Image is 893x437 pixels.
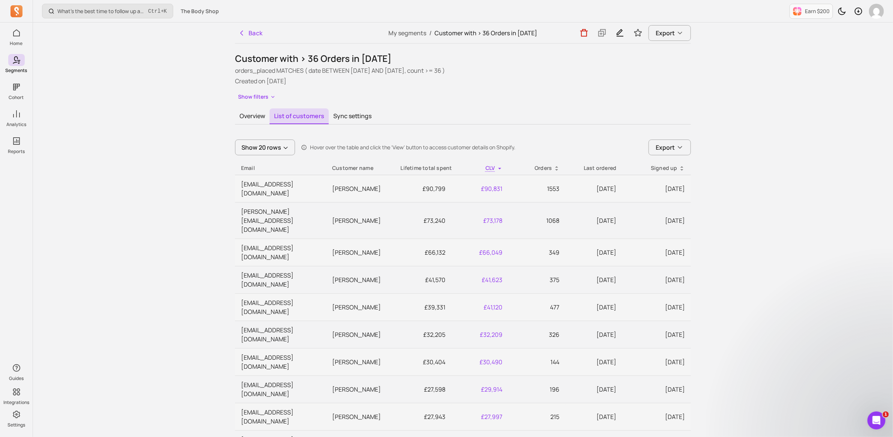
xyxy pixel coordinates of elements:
p: Hover over the table and click the 'View' button to access customer details on Shopify. [310,144,515,151]
p: Analytics [6,122,26,128]
p: Customer name [332,164,388,172]
span: Customer with > 36 Orders in [DATE] [435,29,537,37]
div: Lifetime total spent [401,164,446,172]
td: [EMAIL_ADDRESS][DOMAIN_NAME] [235,321,326,348]
button: Show 20 rows [235,140,295,155]
td: £41,623 [452,266,509,293]
td: 215 [509,403,566,430]
td: £41,120 [452,293,509,321]
td: £27,598 [395,375,452,403]
td: [EMAIL_ADDRESS][DOMAIN_NAME] [235,293,326,321]
p: [PERSON_NAME] [332,275,388,284]
p: [DATE] [629,357,685,366]
button: Collapse window [225,3,240,17]
div: Close [240,3,253,17]
td: £41,570 [395,266,452,293]
td: [EMAIL_ADDRESS][DOMAIN_NAME] [235,266,326,293]
p: Home [10,41,23,47]
button: Export [649,140,691,155]
p: [DATE] [572,248,617,257]
button: Export [649,25,691,41]
div: Email [241,164,320,172]
td: 349 [509,239,566,266]
td: 1068 [509,202,566,239]
span: / [426,29,435,37]
button: Back [235,26,266,41]
span: 1 [883,411,889,417]
span: CLV [485,164,495,171]
span: smiley reaction [139,359,158,374]
button: Show filters [235,92,279,102]
div: Did this answer your question? [9,352,249,360]
button: Overview [235,108,270,123]
span: 😃 [143,359,154,374]
p: Integrations [3,399,29,405]
p: [DATE] [629,303,685,312]
p: [DATE] [572,412,617,421]
td: £73,240 [395,202,452,239]
span: disappointed reaction [100,359,119,374]
button: Guides [8,360,25,383]
a: Open in help center [99,384,159,390]
span: The Body Shop [181,8,219,15]
p: [DATE] [629,412,685,421]
h1: Customer with > 36 Orders in [DATE] [235,53,691,65]
td: 144 [509,348,566,375]
td: [PERSON_NAME][EMAIL_ADDRESS][DOMAIN_NAME] [235,202,326,239]
p: [PERSON_NAME] [332,216,388,225]
button: go back [5,3,19,17]
td: 196 [509,375,566,403]
p: [DATE] [572,357,617,366]
div: Orders [515,164,560,172]
button: What’s the best time to follow up after a first order?Ctrl+K [42,4,173,18]
td: £66,132 [395,239,452,266]
td: £30,404 [395,348,452,375]
p: Created on [DATE] [235,77,691,86]
p: Settings [7,422,25,428]
div: Last ordered [572,164,617,172]
p: [DATE] [572,303,617,312]
a: My segments [388,29,426,37]
span: + [148,7,167,15]
p: [PERSON_NAME] [332,357,388,366]
td: £90,831 [452,175,509,202]
p: [DATE] [572,330,617,339]
p: Segments [6,68,27,74]
td: £29,914 [452,375,509,403]
p: [PERSON_NAME] [332,248,388,257]
td: [EMAIL_ADDRESS][DOMAIN_NAME] [235,348,326,375]
div: Signed up [629,164,685,172]
button: List of customers [270,108,329,124]
span: Export [656,29,675,38]
td: [EMAIL_ADDRESS][DOMAIN_NAME] [235,175,326,202]
p: [DATE] [572,275,617,284]
button: The Body Shop [176,5,223,18]
p: [PERSON_NAME] [332,303,388,312]
p: Earn $200 [805,8,830,15]
td: 1553 [509,175,566,202]
button: Earn $200 [790,4,833,19]
p: [DATE] [629,248,685,257]
td: £27,943 [395,403,452,430]
td: £32,209 [452,321,509,348]
p: orders_placed MATCHES ( date BETWEEN [DATE] AND [DATE], count >= 36 ) [235,66,691,75]
p: [DATE] [629,275,685,284]
p: [DATE] [629,216,685,225]
p: [DATE] [629,385,685,394]
td: £90,799 [395,175,452,202]
td: £30,490 [452,348,509,375]
button: Toggle favorite [631,26,646,41]
p: [PERSON_NAME] [332,184,388,193]
kbd: Ctrl [148,8,161,15]
td: [EMAIL_ADDRESS][DOMAIN_NAME] [235,375,326,403]
td: £27,997 [452,403,509,430]
td: £32,205 [395,321,452,348]
td: £39,331 [395,293,452,321]
p: [PERSON_NAME] [332,330,388,339]
p: [DATE] [629,184,685,193]
span: 😞 [104,359,115,374]
span: Export [656,143,675,152]
button: Toggle dark mode [835,4,850,19]
td: 326 [509,321,566,348]
p: [PERSON_NAME] [332,385,388,394]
